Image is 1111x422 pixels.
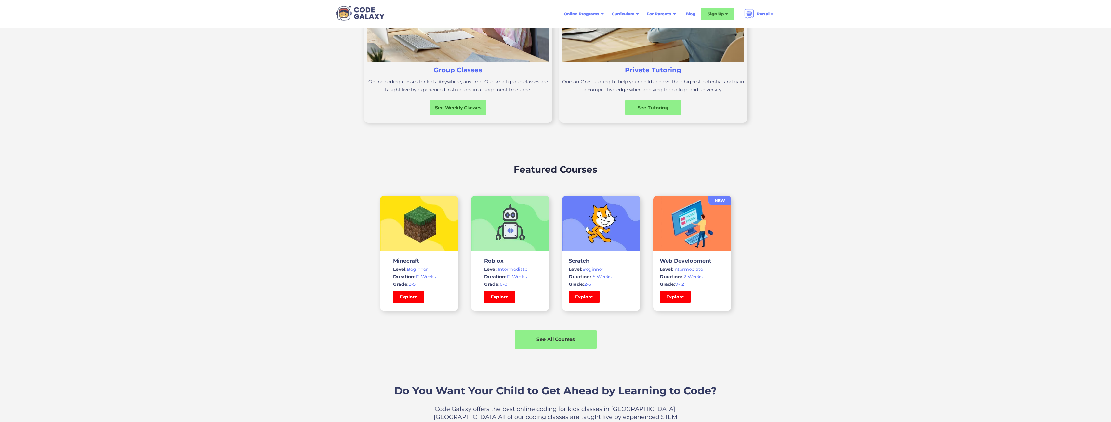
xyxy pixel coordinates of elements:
div: Portal [757,11,770,17]
div: Sign Up [701,8,734,20]
span: Duration: [569,274,591,280]
h3: Scratch [569,257,634,264]
h3: Minecraft [393,257,445,264]
div: NEW [708,197,731,204]
div: See Tutoring [625,104,681,111]
span: Level: [660,266,673,272]
a: Explore [660,291,691,303]
a: See Weekly Classes [430,100,486,115]
a: Blog [682,8,699,20]
div: 15 Weeks [569,273,634,280]
span: : [498,281,500,287]
div: For Parents [647,11,671,17]
div: 2-5 [569,281,634,287]
div: Online Programs [560,8,608,20]
div: Portal [740,7,778,21]
span: Duration: [484,274,507,280]
span: Grade: [393,281,409,287]
div: 2-5 [393,281,445,287]
span: Level: [569,266,582,272]
div: Curriculum [612,11,634,17]
span: Duration: [660,274,682,280]
div: Curriculum [608,8,643,20]
a: See Tutoring [625,100,681,115]
div: Beginner [569,266,634,272]
a: Explore [569,291,600,303]
h3: Group Classes [434,65,482,74]
h3: Roblox [484,257,536,264]
div: 6-8 [484,281,536,287]
p: One-on-One tutoring to help your child achieve their highest potential and gain a competitive edg... [562,78,744,94]
div: Sign Up [708,11,724,17]
div: Intermediate [660,266,725,272]
span: Level: [393,266,407,272]
div: See Weekly Classes [430,104,486,111]
a: See All Courses [515,330,597,349]
a: NEW [708,196,731,205]
div: 9-12 [660,281,725,287]
a: Explore [484,291,515,303]
span: Grade [484,281,498,287]
span: Duration: [393,274,416,280]
h3: Web Development [660,257,725,264]
div: Intermediate [484,266,536,272]
div: For Parents [643,8,680,20]
span: Grade: [569,281,584,287]
h3: Private Tutoring [625,65,681,74]
span: Level: [484,266,498,272]
p: Online coding classes for kids. Anywhere, anytime. Our small group classes are taught live by exp... [367,78,549,94]
h2: Featured Courses [514,163,597,176]
span: Grade: [660,281,675,287]
div: 12 Weeks [393,273,445,280]
div: 12 Weeks [484,273,536,280]
a: Explore [393,291,424,303]
div: Online Programs [564,11,599,17]
div: Beginner [393,266,445,272]
div: See All Courses [515,336,597,343]
div: 12 Weeks [660,273,725,280]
